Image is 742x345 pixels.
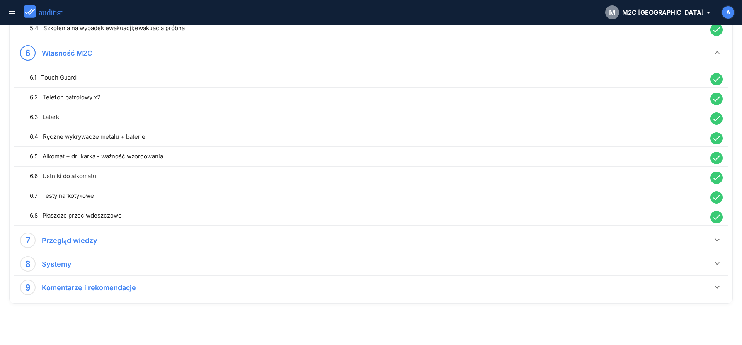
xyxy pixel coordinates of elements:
i: keyboard_arrow_down [713,48,722,57]
div: 5.4 Szkolenia na wypadek ewakuacji;ewakuacja próbna [30,24,706,33]
div: 6.1 Touch Guard [30,73,706,82]
i: keyboard_arrow_down [713,259,722,268]
div: M2C [GEOGRAPHIC_DATA] [605,5,710,19]
strong: Komentarze i rekomendacje [42,284,136,292]
i: keyboard_arrow_down [713,235,722,245]
i: done [710,211,723,223]
i: arrow_drop_down_outlined [704,8,710,17]
div: 6.8 Płaszcze przeciwdeszczowe [30,211,706,220]
div: 9 [25,281,31,294]
strong: Własność M2C [42,49,92,57]
i: done [710,172,723,184]
div: 6.6 Ustniki do alkomatu [30,172,706,181]
button: A [721,5,735,19]
i: done [710,132,723,144]
div: 6.5 Alkomat + drukarka - ważność wzorcowania [30,152,706,161]
div: 6.3 Latarki [30,112,706,122]
i: done [710,152,723,164]
div: 6.4 Ręczne wykrywacze metalu + baterie [30,132,706,141]
div: 7 [26,234,31,246]
div: 8 [25,258,31,270]
div: 6 [25,47,31,59]
i: done [710,24,723,36]
img: auditist_logo_new.svg [24,5,70,18]
i: done [710,112,723,125]
strong: Przegląd wiedzy [42,236,97,245]
div: 6.2 Telefon patrolowy x2 [30,93,706,102]
span: A [726,8,730,17]
button: MM2C [GEOGRAPHIC_DATA] [599,3,716,22]
span: M [609,7,616,18]
i: done [710,73,723,85]
i: keyboard_arrow_down [713,282,722,292]
i: done [710,93,723,105]
i: done [710,191,723,204]
strong: Systemy [42,260,71,268]
i: menu [7,8,17,18]
div: 6.7 Testy narkotykowe [30,191,706,201]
